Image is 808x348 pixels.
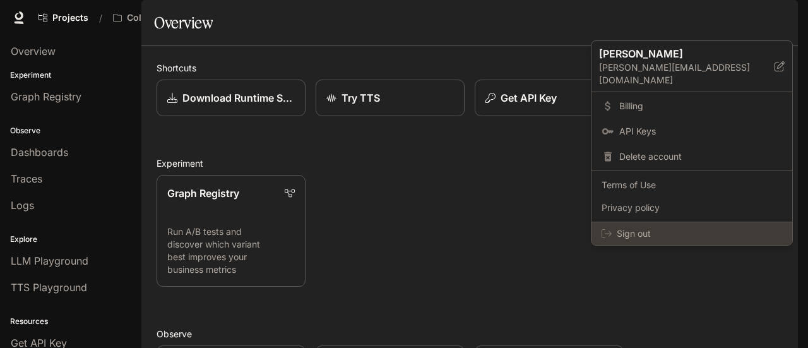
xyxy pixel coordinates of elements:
p: [PERSON_NAME][EMAIL_ADDRESS][DOMAIN_NAME] [599,61,775,87]
p: [PERSON_NAME] [599,46,754,61]
div: Delete account [594,145,790,168]
span: Privacy policy [602,201,782,214]
a: Privacy policy [594,196,790,219]
a: Terms of Use [594,174,790,196]
div: [PERSON_NAME][PERSON_NAME][EMAIL_ADDRESS][DOMAIN_NAME] [591,41,792,92]
span: Delete account [619,150,782,163]
span: Terms of Use [602,179,782,191]
span: Sign out [617,227,782,240]
a: Billing [594,95,790,117]
a: API Keys [594,120,790,143]
span: API Keys [619,125,782,138]
span: Billing [619,100,782,112]
div: Sign out [591,222,792,245]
